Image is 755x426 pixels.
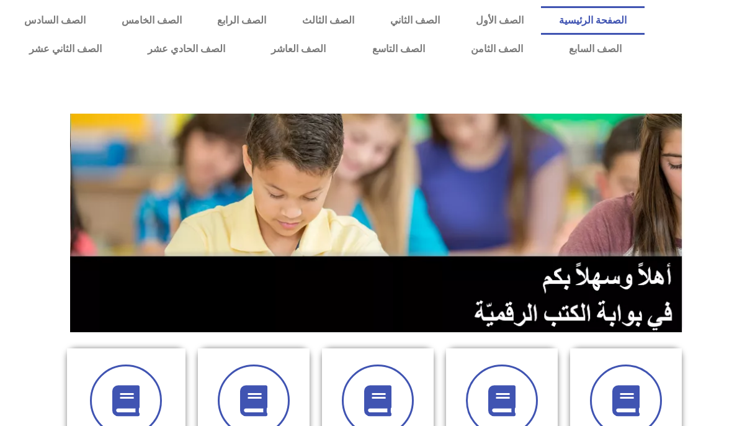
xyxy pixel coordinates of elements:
a: الصف الثامن [448,35,546,63]
a: الصف السابع [546,35,645,63]
a: الصف الثالث [284,6,372,35]
a: الصف الثاني [372,6,458,35]
a: الصف الخامس [104,6,200,35]
a: الصف الرابع [199,6,284,35]
a: الصف السادس [6,6,104,35]
a: الصف الحادي عشر [125,35,248,63]
a: الصف الأول [458,6,542,35]
a: الصف العاشر [248,35,349,63]
a: الصف الثاني عشر [6,35,125,63]
a: الصف التاسع [349,35,448,63]
a: الصفحة الرئيسية [541,6,645,35]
